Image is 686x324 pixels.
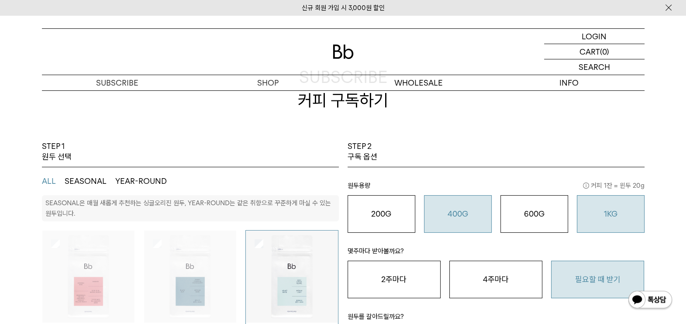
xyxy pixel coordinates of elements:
button: 200G [348,195,415,233]
o: 400G [448,209,468,218]
a: SHOP [193,75,343,90]
o: 600G [524,209,545,218]
p: 몇주마다 받아볼까요? [348,246,645,261]
img: 상품이미지 [144,231,236,323]
button: 1KG [577,195,645,233]
p: CART [579,44,600,59]
p: STEP 2 구독 옵션 [348,141,377,162]
p: WHOLESALE [343,75,494,90]
button: 2주마다 [348,261,441,298]
button: 400G [424,195,492,233]
a: SUBSCRIBE [42,75,193,90]
a: 신규 회원 가입 시 3,000원 할인 [302,4,385,12]
p: INFO [494,75,645,90]
span: 커피 1잔 = 윈두 20g [583,180,645,191]
p: SEASONAL은 매월 새롭게 추천하는 싱글오리진 원두, YEAR-ROUND는 같은 취향으로 꾸준하게 마실 수 있는 원두입니다. [45,199,331,217]
a: LOGIN [544,29,645,44]
button: 4주마다 [449,261,542,298]
o: 200G [371,209,391,218]
p: LOGIN [582,29,607,44]
button: ALL [42,176,56,186]
p: STEP 1 원두 선택 [42,141,72,162]
p: (0) [600,44,609,59]
o: 1KG [604,209,617,218]
a: CART (0) [544,44,645,59]
img: 상품이미지 [42,231,134,323]
p: 원두용량 [348,180,645,195]
button: 600G [500,195,568,233]
img: 상품이미지 [246,231,338,323]
button: SEASONAL [65,176,107,186]
img: 로고 [333,45,354,59]
img: 카카오톡 채널 1:1 채팅 버튼 [627,290,673,311]
p: SEARCH [579,59,610,75]
button: YEAR-ROUND [115,176,167,186]
button: 필요할 때 받기 [551,261,644,298]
